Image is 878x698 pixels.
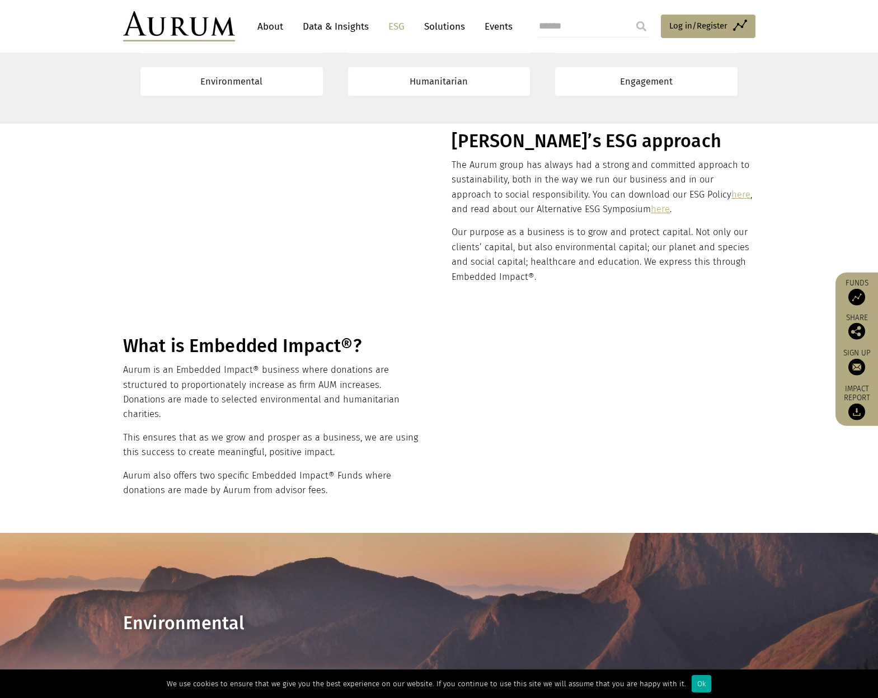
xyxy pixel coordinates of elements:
[123,363,424,422] p: Aurum is an Embedded Impact® business where donations are structured to proportionately increase ...
[123,430,424,460] p: This ensures that as we grow and prosper as a business, we are using this success to create meani...
[630,15,652,38] input: Submit
[555,67,738,96] a: Engagement
[841,313,872,339] div: Share
[669,19,727,32] span: Log in/Register
[297,16,374,37] a: Data & Insights
[123,11,235,41] img: Aurum
[848,288,865,305] img: Access Funds
[452,158,752,217] p: The Aurum group has always had a strong and committed approach to sustainability, both in the way...
[383,16,410,37] a: ESG
[419,16,471,37] a: Solutions
[348,67,530,96] a: Humanitarian
[848,322,865,339] img: Share this post
[252,16,289,37] a: About
[140,67,323,96] a: Environmental
[848,358,865,375] img: Sign up to our newsletter
[841,278,872,305] a: Funds
[479,16,513,37] a: Events
[841,383,872,420] a: Impact report
[452,130,752,152] h1: [PERSON_NAME]’s ESG approach
[661,15,755,38] a: Log in/Register
[692,675,711,692] div: Ok
[123,469,424,498] p: Aurum also offers two specific Embedded Impact® Funds where donations are made by Aurum from advi...
[123,335,424,357] h1: What is Embedded Impact®?
[123,612,244,634] span: Environmental
[841,348,872,375] a: Sign up
[452,225,752,284] p: Our purpose as a business is to grow and protect capital. Not only our clients’ capital, but also...
[651,204,670,214] a: here
[731,189,750,200] a: here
